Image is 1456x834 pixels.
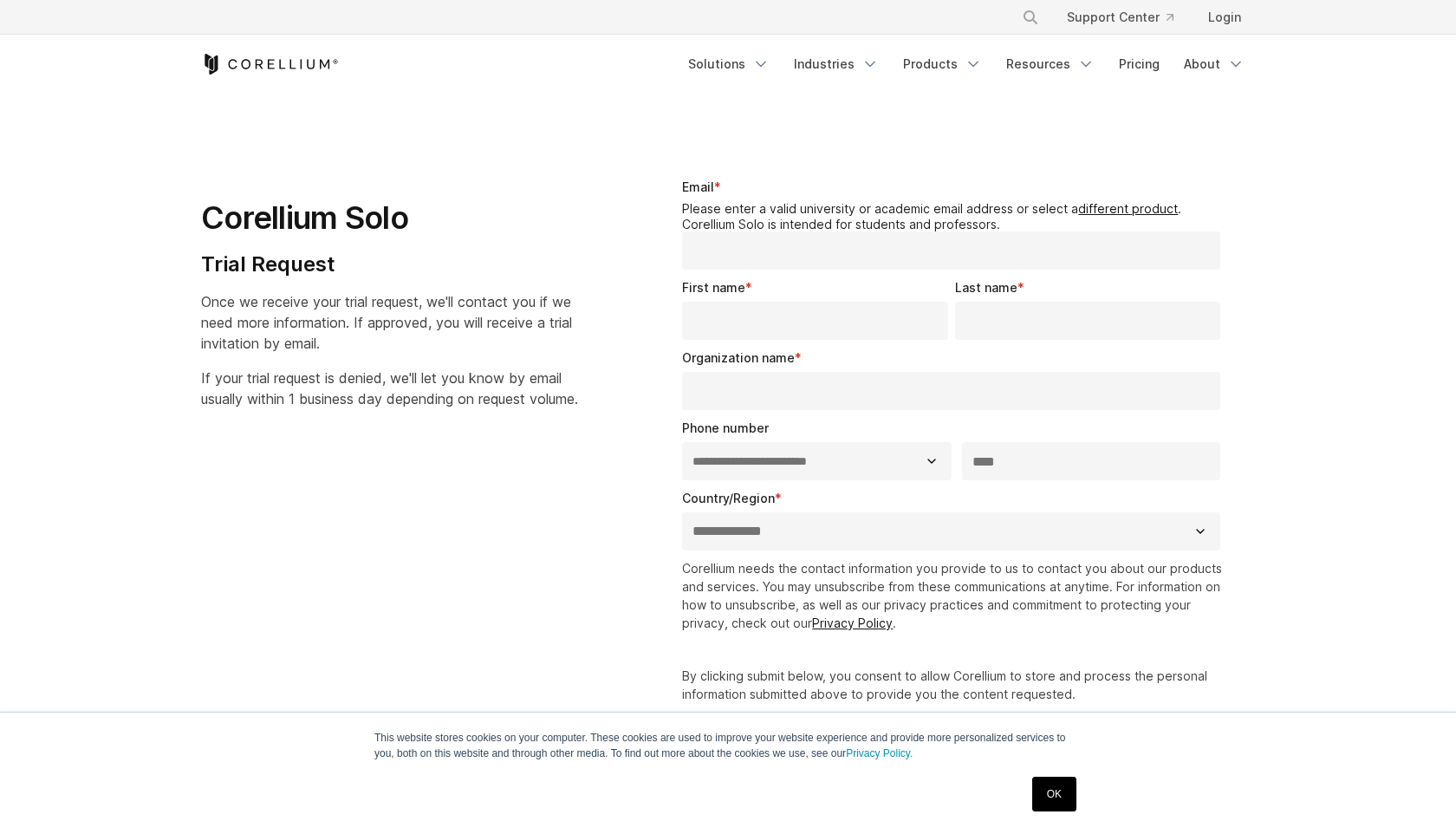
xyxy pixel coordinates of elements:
a: Corellium Home [201,54,339,75]
span: Once we receive your trial request, we'll contact you if we need more information. If approved, y... [201,293,572,352]
a: different product [1078,201,1178,216]
span: Organization name [682,350,795,365]
div: Navigation Menu [678,49,1255,80]
button: Search [1015,2,1046,33]
span: First name [682,280,745,295]
a: Support Center [1053,2,1187,33]
span: Email [682,179,714,194]
span: If your trial request is denied, we'll let you know by email usually within 1 business day depend... [201,369,578,407]
a: Pricing [1108,49,1170,80]
a: Products [893,49,992,80]
h4: Trial Request [201,251,578,277]
a: Privacy Policy. [846,747,913,759]
div: Navigation Menu [1001,2,1255,33]
p: Corellium needs the contact information you provide to us to contact you about our products and s... [682,559,1227,632]
legend: Please enter a valid university or academic email address or select a . Corellium Solo is intende... [682,201,1227,231]
span: Phone number [682,420,769,435]
span: Last name [955,280,1017,295]
span: Country/Region [682,491,775,505]
a: About [1173,49,1255,80]
a: OK [1032,777,1076,811]
h1: Corellium Solo [201,199,578,238]
a: Resources [996,49,1105,80]
a: Login [1194,2,1255,33]
p: This website stores cookies on your computer. These cookies are used to improve your website expe... [374,730,1082,761]
a: Solutions [678,49,780,80]
a: Privacy Policy [812,616,893,630]
a: Industries [783,49,889,80]
p: By clicking submit below, you consent to allow Corellium to store and process the personal inform... [682,667,1227,703]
